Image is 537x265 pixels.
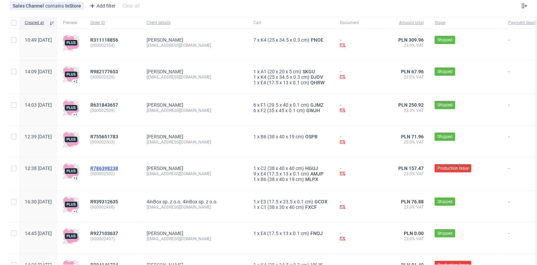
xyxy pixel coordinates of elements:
span: 1 [253,80,256,85]
span: Sales Channel [13,3,45,9]
a: R982177653 [90,69,119,74]
div: - [340,102,387,114]
img: plus-icon.676465ae8f3a83198b3f.png [63,131,79,148]
div: - [340,134,387,146]
span: 16:30 [DATE] [25,199,52,204]
span: 1 [253,231,256,236]
div: - [340,199,387,211]
div: x [253,166,329,171]
a: [PERSON_NAME] [147,166,183,171]
span: FXCF [304,204,318,210]
div: x [253,102,329,108]
img: plus-icon.676465ae8f3a83198b3f.png [63,34,79,51]
span: 1 [253,177,256,182]
span: 1 [253,69,256,74]
span: (000002509) [90,108,136,113]
span: (000002503) [90,139,136,145]
span: Stage [435,20,497,26]
span: 14:09 [DATE] [25,69,52,74]
span: (000002554) [90,43,136,48]
span: PLN 71.96 [401,134,424,139]
div: x [253,69,329,74]
span: 23.0% VAT [398,43,424,48]
span: C1 (38 x 30 x 40 cm) [261,204,304,210]
span: 23.0% VAT [398,139,424,145]
span: 1 [253,166,256,171]
a: [PERSON_NAME] [147,37,183,43]
div: +1 [73,210,78,213]
div: x [253,108,329,113]
span: 7 [253,37,256,43]
span: Shipped [437,68,453,75]
span: Cart [253,20,329,26]
div: InStore [65,3,81,9]
span: (000002520) [90,74,136,80]
a: PNOE [309,37,325,43]
a: GCOX [313,199,329,204]
div: [EMAIL_ADDRESS][DOMAIN_NAME] [147,74,242,80]
a: OSPB [304,134,319,139]
span: E3 (17.5 x 23.5 x 0.1 cm) [261,199,313,204]
span: PLN 0.00 [404,231,424,236]
span: PLN 67.96 [401,69,424,74]
div: [EMAIL_ADDRESS][DOMAIN_NAME] [147,43,242,48]
span: K4 (25 x 34.5 x 0.3 cm) [261,74,309,80]
a: R927103637 [90,231,119,236]
span: 23.0% VAT [398,204,424,210]
span: 23.0% VAT [398,108,424,113]
div: x [253,74,329,80]
div: x [253,204,329,210]
a: 4inBox sp. z o.o. 4inBox sp. z o.o. [147,199,218,204]
img: plus-icon.676465ae8f3a83198b3f.png [63,228,79,244]
a: SKGU [301,69,316,74]
div: x [253,177,329,182]
span: Shipped [437,134,453,140]
span: Shipped [437,199,453,205]
div: x [253,134,329,139]
span: 10:49 [DATE] [25,37,52,43]
span: E4 (17.5 x 13 x 0.1 cm) [261,80,309,85]
span: 1 [253,74,256,80]
span: MLPX [304,177,320,182]
div: x [253,80,329,85]
span: R631843657 [90,102,118,108]
span: Production Issue [437,165,469,171]
span: F1 (29.5 x 40 x 0.1 cm) [261,102,309,108]
span: PLN 309.96 [398,37,424,43]
div: - [340,37,387,49]
span: Document [340,20,387,26]
div: Add filter [87,0,117,11]
a: [PERSON_NAME] [147,134,183,139]
span: 23.0% VAT [398,74,424,80]
img: plus-icon.676465ae8f3a83198b3f.png [63,163,79,179]
a: AMJP [309,171,325,177]
span: Created at [25,20,46,26]
span: Amount total [398,20,424,26]
a: R631843657 [90,102,119,108]
span: R311118856 [90,37,118,43]
span: 14:03 [DATE] [25,102,52,108]
span: K4 (25 x 34.5 x 0.3 cm) [261,37,309,43]
div: - [340,69,387,81]
span: Preview [63,20,79,26]
span: GWJH [305,108,321,113]
div: [EMAIL_ADDRESS][DOMAIN_NAME] [147,236,242,242]
div: x [253,37,329,43]
span: 14:45 [DATE] [25,231,52,236]
span: E4 (17.5 x 13 x 0.1 cm) [261,231,309,236]
span: 12:39 [DATE] [25,134,52,139]
a: HGUJ [304,166,319,171]
div: x [253,171,329,177]
span: PLN 157.47 [398,166,424,171]
span: Client details [147,20,242,26]
span: (000002502) [90,171,136,177]
a: FNOJ [309,231,324,236]
span: 9 [253,171,256,177]
div: [EMAIL_ADDRESS][DOMAIN_NAME] [147,204,242,210]
div: +1 [73,113,78,117]
div: x [253,231,329,236]
span: (000002498) [90,204,136,210]
span: 12:38 [DATE] [25,166,52,171]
